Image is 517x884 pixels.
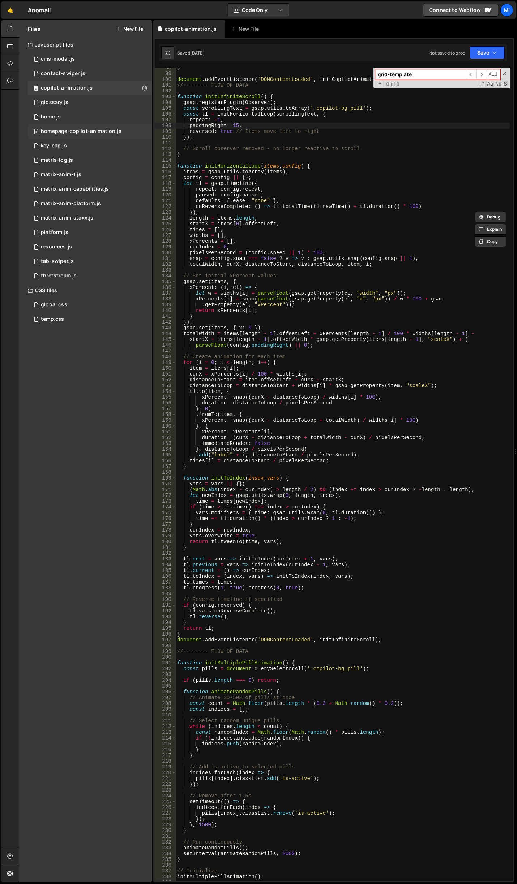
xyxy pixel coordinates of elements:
div: 99 [155,71,176,77]
div: 163 [155,441,176,446]
div: 166 [155,458,176,464]
div: 145 [155,337,176,342]
div: 201 [155,660,176,666]
div: 125 [155,221,176,227]
div: 106 [155,111,176,117]
div: 15093/44497.js [28,182,152,196]
div: 15093/44972.js [28,153,152,168]
div: 193 [155,614,176,620]
div: glossary.js [41,99,68,106]
input: Search for [375,69,466,80]
div: 182 [155,550,176,556]
div: 155 [155,394,176,400]
div: 118 [155,181,176,186]
div: 194 [155,620,176,625]
div: 161 [155,429,176,435]
div: 100 [155,77,176,82]
div: 139 [155,302,176,308]
div: 196 [155,631,176,637]
div: 15093/42555.js [28,269,152,283]
div: 138 [155,296,176,302]
div: 15093/44560.js [28,211,152,225]
div: 15093/44705.js [28,240,152,254]
span: Search In Selection [503,81,508,88]
div: 137 [155,290,176,296]
div: 233 [155,845,176,851]
div: 232 [155,839,176,845]
div: 159 [155,417,176,423]
div: 205 [155,683,176,689]
div: 191 [155,602,176,608]
button: Code Only [228,4,289,17]
div: 229 [155,822,176,828]
div: 127 [155,233,176,238]
div: 210 [155,712,176,718]
div: 110 [155,134,176,140]
div: 226 [155,805,176,810]
div: 15093/44053.js [28,254,152,269]
div: 15093/39455.css [28,298,152,312]
div: 98 [155,65,176,71]
div: 119 [155,186,176,192]
span: 0 [34,86,38,92]
div: 169 [155,475,176,481]
div: 187 [155,579,176,585]
div: 134 [155,273,176,279]
div: 115 [155,163,176,169]
span: ​ [466,69,476,80]
div: resources.js [41,244,72,250]
div: 140 [155,308,176,313]
div: 186 [155,573,176,579]
div: 192 [155,608,176,614]
div: 200 [155,654,176,660]
div: 15093/41680.css [28,312,152,326]
div: 123 [155,209,176,215]
div: 146 [155,342,176,348]
div: home.js [41,114,61,120]
div: 15093/44927.js [28,81,152,95]
div: 237 [155,868,176,874]
div: 177 [155,521,176,527]
div: 212 [155,724,176,729]
div: 234 [155,851,176,857]
div: 157 [155,406,176,412]
div: 114 [155,157,176,163]
div: tab-swiper.js [41,258,74,265]
div: 143 [155,325,176,331]
button: Save [470,46,505,59]
div: 204 [155,677,176,683]
div: 122 [155,204,176,209]
div: 162 [155,435,176,441]
div: 154 [155,389,176,394]
button: Debug [475,212,506,222]
div: 224 [155,793,176,799]
div: 227 [155,810,176,816]
button: Copy [475,236,506,247]
div: 222 [155,781,176,787]
div: 218 [155,758,176,764]
div: key-cap.js [41,143,67,149]
div: 208 [155,701,176,706]
span: Toggle Replace mode [376,81,384,87]
div: matrix-anim-staxx.js [41,215,93,221]
span: 0 [34,129,38,135]
div: 236 [155,862,176,868]
div: 102 [155,88,176,94]
div: 120 [155,192,176,198]
div: 153 [155,383,176,389]
div: 171 [155,487,176,493]
div: matrix-anim-capabilities.js [41,186,109,192]
div: 176 [155,516,176,521]
div: 113 [155,152,176,157]
div: Javascript files [19,38,152,52]
div: 172 [155,493,176,498]
div: 235 [155,857,176,862]
div: 152 [155,377,176,383]
div: Not saved to prod [429,50,465,56]
div: 179 [155,533,176,539]
div: [DATE] [190,50,205,56]
div: 15093/42609.js [28,52,152,66]
div: copilot-animation.js [165,25,217,32]
div: 219 [155,764,176,770]
div: 225 [155,799,176,805]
